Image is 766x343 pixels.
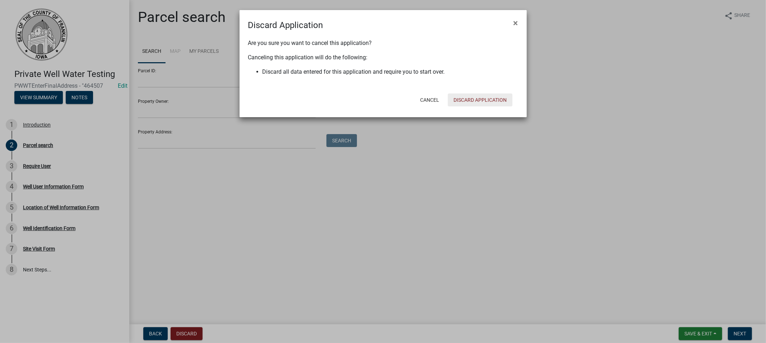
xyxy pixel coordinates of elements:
[448,93,512,106] button: Discard Application
[514,18,518,28] span: ×
[248,19,323,32] h4: Discard Application
[508,13,524,33] button: Close
[248,39,518,47] p: Are you sure you want to cancel this application?
[248,53,518,62] p: Canceling this application will do the following:
[414,93,445,106] button: Cancel
[263,68,518,76] li: Discard all data entered for this application and require you to start over.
